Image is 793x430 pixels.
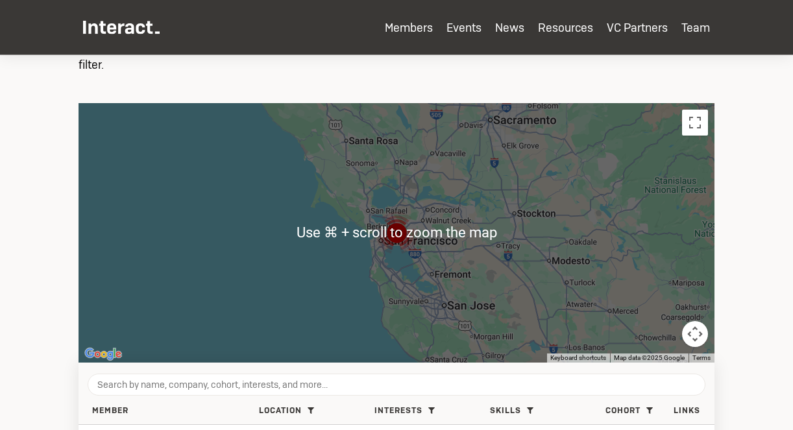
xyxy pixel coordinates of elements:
span: Member [92,406,128,416]
a: Resources [538,20,593,35]
button: Map camera controls [682,321,708,347]
a: Events [446,20,482,35]
a: VC Partners [607,20,668,35]
span: Location [259,406,302,416]
span: Interests [374,406,422,416]
input: Search by name, company, cohort, interests, and more... [88,374,705,396]
a: Members [385,20,433,35]
a: Terms (opens in new tab) [692,354,711,361]
img: Google [82,346,125,363]
div: 275 [375,211,418,254]
a: Team [681,20,710,35]
img: Interact Logo [83,21,160,34]
button: Keyboard shortcuts [550,353,606,363]
span: Skills [490,406,521,416]
a: News [495,20,524,35]
span: Cohort [605,406,640,416]
button: Toggle fullscreen view [682,110,708,136]
span: Map data ©2025 Google [614,354,685,361]
span: Links [674,406,700,416]
a: Open this area in Google Maps (opens a new window) [82,346,125,363]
